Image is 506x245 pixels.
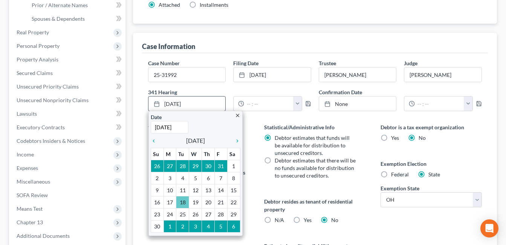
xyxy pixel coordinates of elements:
[17,43,60,49] span: Personal Property
[176,208,189,220] td: 25
[319,59,336,67] label: Trustee
[17,192,48,198] span: SOFA Review
[233,59,258,67] label: Filing Date
[164,160,176,172] td: 27
[189,220,202,232] td: 3
[189,184,202,196] td: 12
[11,93,125,107] a: Unsecured Nonpriority Claims
[214,160,227,172] td: 31
[151,136,161,145] a: chevron_left
[480,219,498,237] div: Open Intercom Messenger
[148,123,249,132] label: Version of legal data applied to case
[17,97,89,103] span: Unsecured Nonpriority Claims
[331,217,338,223] span: No
[264,198,365,213] label: Debtor resides as tenant of residential property
[17,219,43,225] span: Chapter 13
[11,66,125,80] a: Secured Claims
[148,59,180,67] label: Case Number
[11,121,125,134] a: Executory Contracts
[214,184,227,196] td: 14
[189,172,202,184] td: 5
[17,70,53,76] span: Secured Claims
[227,220,240,232] td: 6
[227,160,240,172] td: 1
[11,80,125,93] a: Unsecured Priority Claims
[159,2,180,8] span: Attached
[176,196,189,208] td: 18
[231,138,240,144] i: chevron_right
[415,96,464,111] input: -- : --
[234,67,311,82] a: [DATE]
[142,42,195,51] div: Case Information
[11,188,125,202] a: SOFA Review
[227,184,240,196] td: 15
[176,220,189,232] td: 2
[189,148,202,160] th: W
[189,208,202,220] td: 26
[164,220,176,232] td: 1
[148,67,226,82] input: Enter case number...
[227,172,240,184] td: 8
[214,148,227,160] th: F
[151,138,161,144] i: chevron_left
[17,205,43,212] span: Means Test
[200,2,228,8] span: Installments
[151,121,188,133] input: 1/1/2013
[164,196,176,208] td: 17
[202,196,215,208] td: 20
[404,67,482,82] input: --
[214,220,227,232] td: 5
[381,123,482,131] label: Debtor is a tax exempt organization
[264,123,365,131] label: Statistical/Administrative Info
[202,148,215,160] th: Th
[214,196,227,208] td: 21
[32,2,88,8] span: Prior / Alternate Names
[17,124,65,130] span: Executory Contracts
[231,136,240,145] a: chevron_right
[391,135,399,141] span: Yes
[17,110,37,117] span: Lawsuits
[164,148,176,160] th: M
[17,178,50,185] span: Miscellaneous
[186,136,205,145] span: [DATE]
[176,184,189,196] td: 11
[17,83,79,90] span: Unsecured Priority Claims
[304,217,312,223] span: Yes
[176,172,189,184] td: 4
[151,196,164,208] td: 16
[319,67,396,82] input: --
[227,208,240,220] td: 29
[189,196,202,208] td: 19
[17,56,58,63] span: Property Analysis
[275,157,356,179] span: Debtor estimates that there will be no funds available for distribution to unsecured creditors.
[17,138,85,144] span: Codebtors Insiders & Notices
[227,148,240,160] th: Sa
[202,208,215,220] td: 27
[151,148,164,160] th: Su
[11,107,125,121] a: Lawsuits
[381,160,482,168] label: Exemption Election
[17,29,49,35] span: Real Property
[164,208,176,220] td: 24
[227,196,240,208] td: 22
[144,88,315,96] label: 341 Hearing
[275,135,350,156] span: Debtor estimates that funds will be available for distribution to unsecured creditors.
[148,96,226,111] a: [DATE]
[214,208,227,220] td: 28
[26,12,125,26] a: Spouses & Dependents
[319,96,396,111] a: None
[315,88,486,96] label: Confirmation Date
[391,171,409,178] span: Federal
[202,184,215,196] td: 13
[164,184,176,196] td: 10
[235,111,240,119] a: close
[151,184,164,196] td: 9
[151,113,162,121] label: Date
[176,160,189,172] td: 28
[381,184,419,192] label: Exemption State
[244,96,293,111] input: -- : --
[151,208,164,220] td: 23
[202,160,215,172] td: 30
[419,135,426,141] span: No
[17,151,34,158] span: Income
